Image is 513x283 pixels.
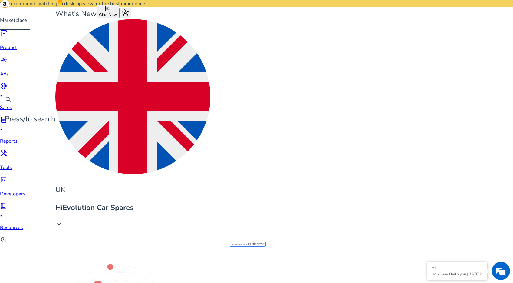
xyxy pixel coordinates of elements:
[431,265,483,271] div: Hi!
[99,12,117,17] span: Chat Now
[55,19,210,174] img: uk.svg
[55,9,97,18] span: What's New
[63,203,133,212] b: Evolution Car Spares
[122,9,129,16] span: hub
[55,185,210,195] p: UK
[431,271,483,277] p: How may I help you today?
[105,5,111,12] span: chat
[55,221,63,228] span: keyboard_arrow_down
[232,243,247,246] span: Powered by
[55,202,210,213] p: Hi
[119,8,131,18] button: hub
[5,114,55,124] p: Press to search
[97,5,119,18] button: chatChat Now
